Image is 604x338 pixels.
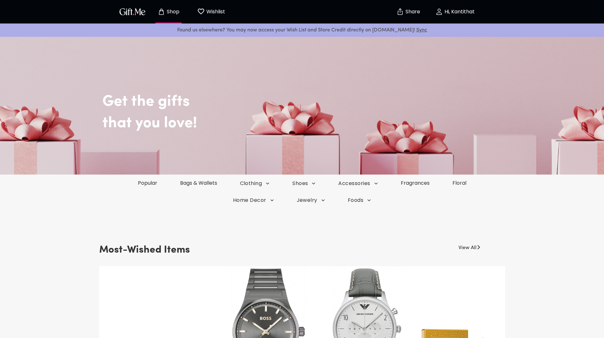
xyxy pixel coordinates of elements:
a: Fragrances [389,179,441,187]
p: Found us elsewhere? You may now access your Wish List and Store Credit directly on [DOMAIN_NAME]! [5,26,599,34]
button: Foods [336,197,382,204]
p: Shop [165,9,179,15]
h2: Get the gifts [102,74,530,111]
button: Clothing [229,180,281,187]
span: Accessories [338,180,378,187]
button: Home Decor [222,197,285,204]
img: secure [396,8,404,16]
a: Popular [127,179,169,187]
button: Accessories [327,180,389,187]
p: Wishlist [205,8,225,16]
h2: that you love! [102,114,530,133]
button: Hi, Kantithat [423,2,487,22]
button: Jewelry [285,197,336,204]
button: GiftMe Logo [118,8,147,16]
button: Share [397,1,419,23]
button: Store page [151,2,186,22]
span: Home Decor [233,197,274,204]
a: Floral [441,179,478,187]
span: Shoes [292,180,315,187]
p: Share [404,9,420,15]
span: Clothing [240,180,270,187]
span: Foods [348,197,371,204]
a: Bags & Wallets [169,179,229,187]
img: GiftMe Logo [118,7,147,16]
span: Jewelry [297,197,325,204]
button: Shoes [281,180,327,187]
a: Sync [416,28,427,33]
p: Hi, Kantithat [443,9,475,15]
h3: Most-Wished Items [99,242,190,259]
button: Wishlist page [194,2,229,22]
a: View All [458,242,477,252]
